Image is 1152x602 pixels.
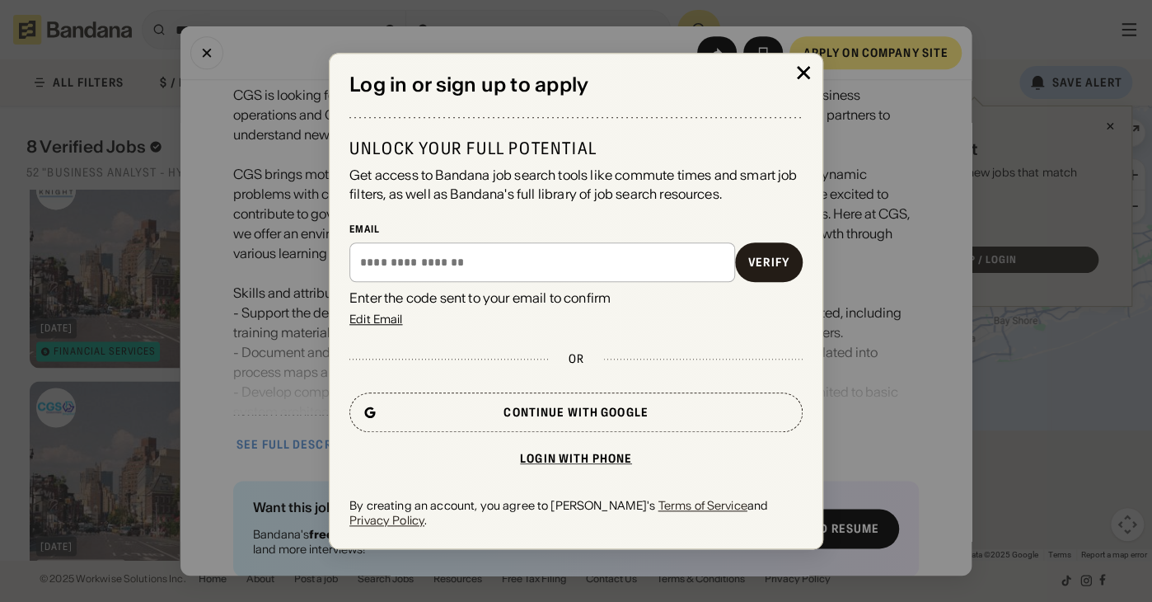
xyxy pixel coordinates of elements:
div: By creating an account, you agree to [PERSON_NAME]'s and . [349,498,803,528]
div: Unlock your full potential [349,138,803,159]
div: Enter the code sent to your email to confirm [349,289,803,307]
div: Login with phone [520,453,632,464]
div: Email [349,223,803,236]
div: Verify [748,256,789,268]
a: Privacy Policy [349,514,424,529]
div: or [568,351,583,366]
div: Get access to Bandana job search tools like commute times and smart job filters, as well as Banda... [349,166,803,203]
div: Continue with Google [503,407,648,418]
a: Terms of Service [658,498,747,513]
div: Edit Email [349,313,402,325]
div: Log in or sign up to apply [349,73,803,97]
